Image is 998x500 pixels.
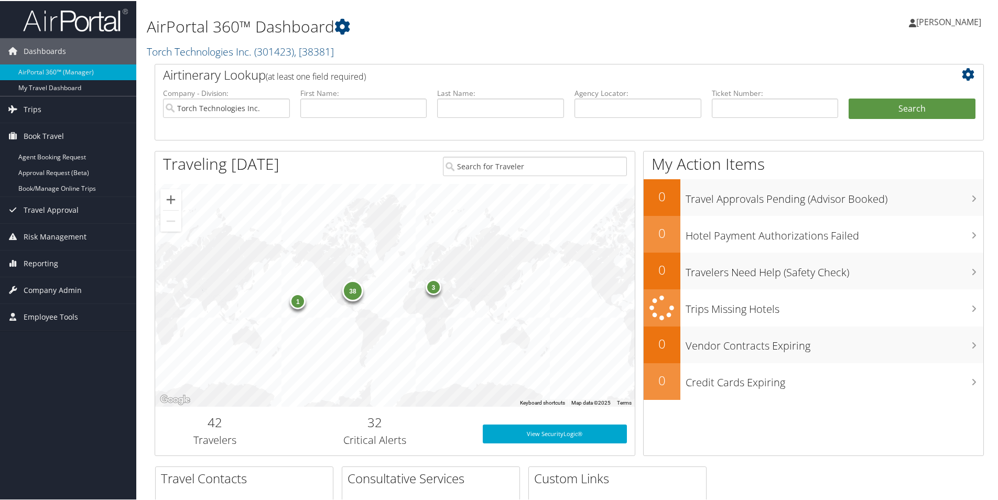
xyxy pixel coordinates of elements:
[158,392,192,406] img: Google
[644,334,680,352] h2: 0
[300,87,427,97] label: First Name:
[24,122,64,148] span: Book Travel
[24,276,82,302] span: Company Admin
[686,369,983,389] h3: Credit Cards Expiring
[283,432,467,447] h3: Critical Alerts
[426,278,441,294] div: 3
[24,303,78,329] span: Employee Tools
[644,288,983,325] a: Trips Missing Hotels
[147,44,334,58] a: Torch Technologies Inc.
[571,399,611,405] span: Map data ©2025
[348,469,519,486] h2: Consultative Services
[909,5,992,37] a: [PERSON_NAME]
[686,332,983,352] h3: Vendor Contracts Expiring
[24,196,79,222] span: Travel Approval
[254,44,294,58] span: ( 301423 )
[644,223,680,241] h2: 0
[686,222,983,242] h3: Hotel Payment Authorizations Failed
[283,412,467,430] h2: 32
[266,70,366,81] span: (at least one field required)
[686,296,983,316] h3: Trips Missing Hotels
[437,87,564,97] label: Last Name:
[483,423,627,442] a: View SecurityLogic®
[849,97,975,118] button: Search
[644,260,680,278] h2: 0
[574,87,701,97] label: Agency Locator:
[617,399,632,405] a: Terms (opens in new tab)
[24,37,66,63] span: Dashboards
[686,259,983,279] h3: Travelers Need Help (Safety Check)
[160,188,181,209] button: Zoom in
[712,87,839,97] label: Ticket Number:
[147,15,710,37] h1: AirPortal 360™ Dashboard
[644,362,983,399] a: 0Credit Cards Expiring
[686,186,983,205] h3: Travel Approvals Pending (Advisor Booked)
[163,152,279,174] h1: Traveling [DATE]
[644,325,983,362] a: 0Vendor Contracts Expiring
[644,152,983,174] h1: My Action Items
[24,223,86,249] span: Risk Management
[644,371,680,388] h2: 0
[644,178,983,215] a: 0Travel Approvals Pending (Advisor Booked)
[161,469,333,486] h2: Travel Contacts
[163,87,290,97] label: Company - Division:
[290,292,306,308] div: 1
[342,279,363,300] div: 38
[24,95,41,122] span: Trips
[294,44,334,58] span: , [ 38381 ]
[160,210,181,231] button: Zoom out
[163,65,906,83] h2: Airtinerary Lookup
[534,469,706,486] h2: Custom Links
[163,412,267,430] h2: 42
[644,252,983,288] a: 0Travelers Need Help (Safety Check)
[520,398,565,406] button: Keyboard shortcuts
[163,432,267,447] h3: Travelers
[24,249,58,276] span: Reporting
[916,15,981,27] span: [PERSON_NAME]
[443,156,627,175] input: Search for Traveler
[158,392,192,406] a: Open this area in Google Maps (opens a new window)
[644,187,680,204] h2: 0
[644,215,983,252] a: 0Hotel Payment Authorizations Failed
[23,7,128,31] img: airportal-logo.png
